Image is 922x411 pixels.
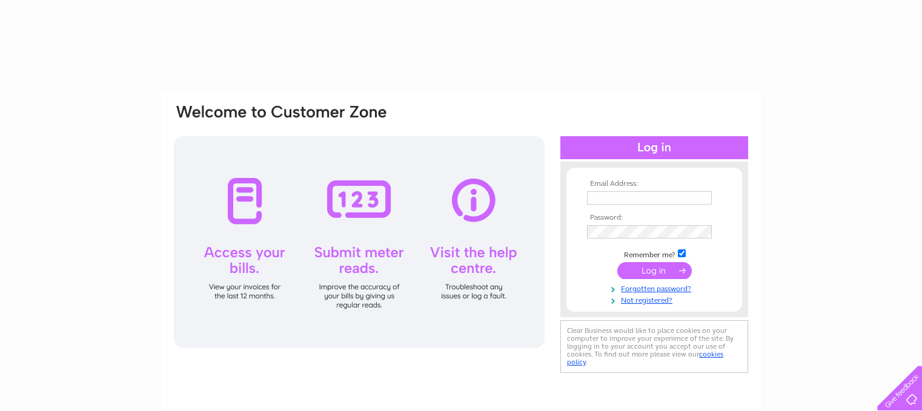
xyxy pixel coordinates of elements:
[587,294,725,305] a: Not registered?
[587,282,725,294] a: Forgotten password?
[584,180,725,188] th: Email Address:
[567,350,723,366] a: cookies policy
[584,214,725,222] th: Password:
[584,248,725,260] td: Remember me?
[617,262,692,279] input: Submit
[560,320,748,373] div: Clear Business would like to place cookies on your computer to improve your experience of the sit...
